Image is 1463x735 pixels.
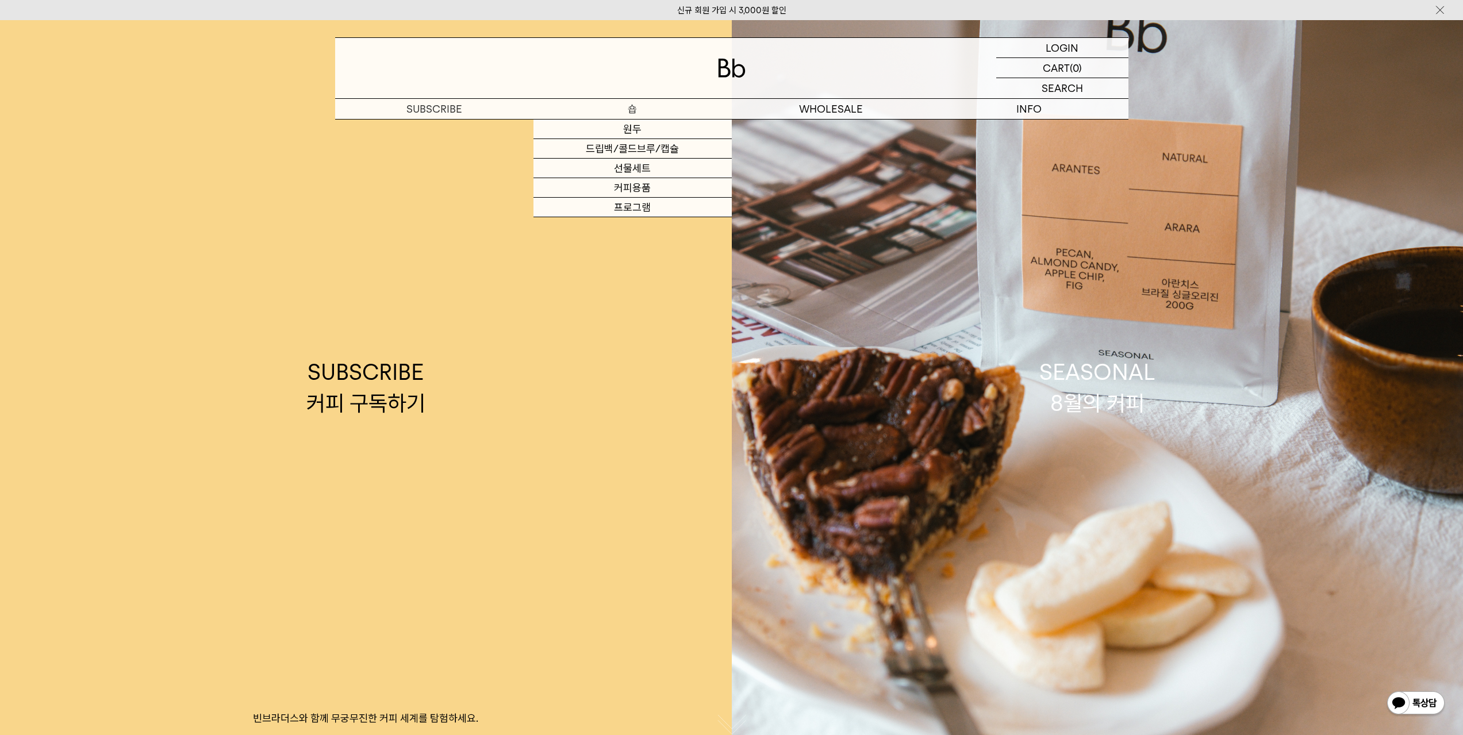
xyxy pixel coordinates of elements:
[533,198,732,217] a: 프로그램
[533,120,732,139] a: 원두
[306,357,425,418] div: SUBSCRIBE 커피 구독하기
[677,5,786,16] a: 신규 회원 가입 시 3,000원 할인
[533,139,732,159] a: 드립백/콜드브루/캡슐
[335,99,533,119] a: SUBSCRIBE
[533,178,732,198] a: 커피용품
[996,58,1128,78] a: CART (0)
[1070,58,1082,78] p: (0)
[1042,78,1083,98] p: SEARCH
[1046,38,1078,57] p: LOGIN
[996,38,1128,58] a: LOGIN
[533,159,732,178] a: 선물세트
[1043,58,1070,78] p: CART
[732,99,930,119] p: WHOLESALE
[1039,357,1155,418] div: SEASONAL 8월의 커피
[533,99,732,119] a: 숍
[718,59,746,78] img: 로고
[930,99,1128,119] p: INFO
[1386,690,1446,718] img: 카카오톡 채널 1:1 채팅 버튼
